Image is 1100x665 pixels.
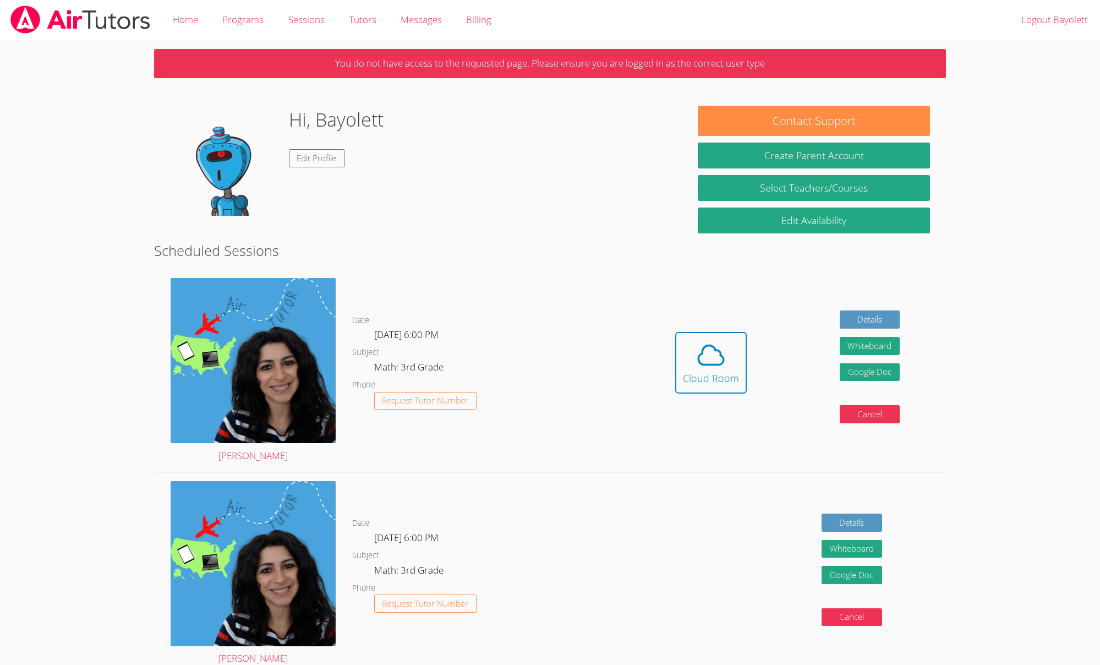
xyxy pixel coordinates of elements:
img: default.png [170,106,280,216]
a: Google Doc [840,363,900,381]
img: air%20tutor%20avatar.png [171,481,336,646]
button: Cloud Room [675,332,747,394]
span: Messages [401,13,442,26]
h1: Hi, Bayolett [289,106,384,134]
a: Details [840,310,900,329]
img: airtutors_banner-c4298cdbf04f3fff15de1276eac7730deb9818008684d7c2e4769d2f7ddbe033.png [9,6,151,34]
a: Edit Availability [698,208,930,233]
button: Cancel [822,608,882,626]
span: [DATE] 6:00 PM [374,328,439,341]
dt: Phone [352,378,375,392]
span: Request Tutor Number [382,599,468,608]
a: Google Doc [822,566,882,584]
dt: Date [352,516,369,530]
button: Request Tutor Number [374,392,477,410]
a: Edit Profile [289,149,345,167]
button: Create Parent Account [698,143,930,168]
dd: Math: 3rd Grade [374,563,446,581]
button: Request Tutor Number [374,595,477,613]
dt: Date [352,314,369,328]
a: [PERSON_NAME] [171,278,336,464]
dd: Math: 3rd Grade [374,359,446,378]
img: air%20tutor%20avatar.png [171,278,336,443]
dt: Phone [352,581,375,595]
p: You do not have access to the requested page. Please ensure you are logged in as the correct user... [154,49,946,78]
button: Contact Support [698,106,930,136]
dt: Subject [352,549,379,563]
button: Whiteboard [822,540,882,558]
h2: Scheduled Sessions [154,240,946,261]
button: Cancel [840,405,900,423]
span: Request Tutor Number [382,396,468,405]
div: Cloud Room [683,370,739,386]
button: Whiteboard [840,337,900,355]
a: Details [822,514,882,532]
span: [DATE] 6:00 PM [374,531,439,544]
dt: Subject [352,346,379,359]
a: Select Teachers/Courses [698,175,930,201]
